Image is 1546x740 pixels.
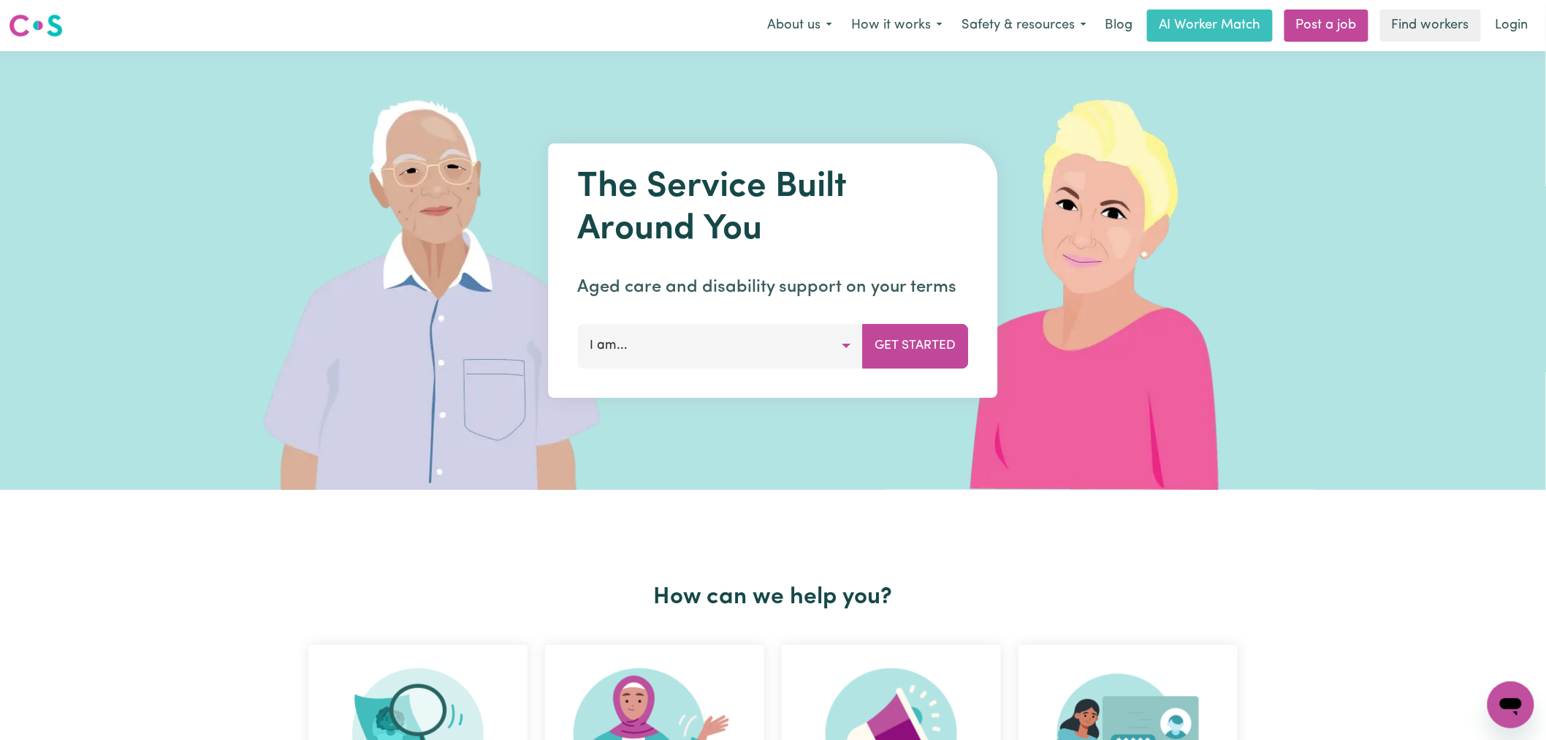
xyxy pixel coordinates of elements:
iframe: Button to launch messaging window [1488,682,1534,728]
a: Blog [1096,10,1141,42]
p: Aged care and disability support on your terms [578,274,969,301]
a: Login [1487,10,1537,42]
img: Careseekers logo [9,12,63,39]
a: Careseekers logo [9,9,63,42]
button: I am... [578,324,864,368]
a: Find workers [1380,10,1481,42]
button: About us [758,10,842,41]
h2: How can we help you? [300,584,1246,611]
button: How it works [842,10,952,41]
button: Safety & resources [952,10,1096,41]
h1: The Service Built Around You [578,167,969,251]
button: Get Started [863,324,969,368]
a: AI Worker Match [1147,10,1273,42]
a: Post a job [1284,10,1368,42]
